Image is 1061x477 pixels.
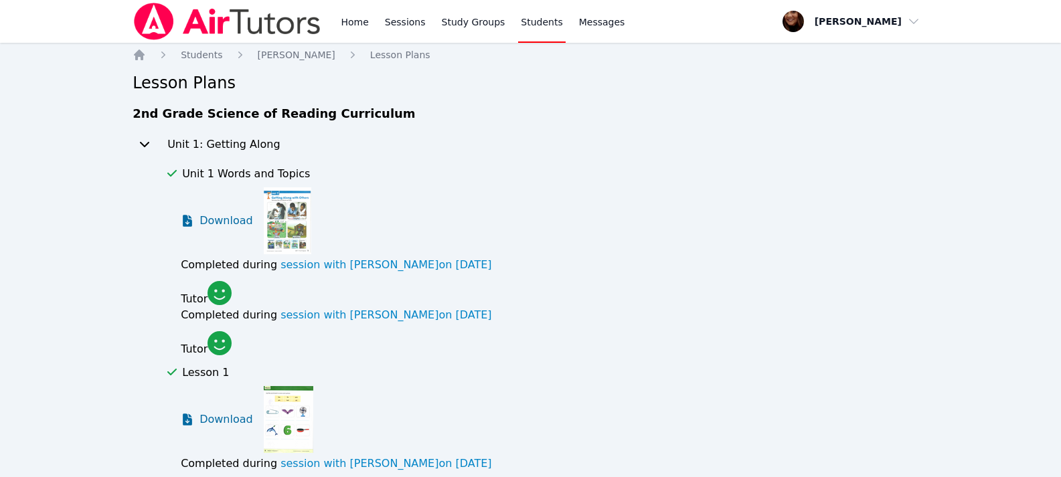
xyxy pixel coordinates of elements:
[258,50,335,60] span: [PERSON_NAME]
[258,48,335,62] a: [PERSON_NAME]
[280,257,491,273] a: session with [PERSON_NAME]on [DATE]
[199,411,253,427] span: Download
[181,48,222,62] a: Students
[182,366,229,379] span: Lesson 1
[181,187,253,254] a: Download
[133,104,928,123] h3: 2nd Grade Science of Reading Curriculum
[370,48,430,62] a: Lesson Plans
[133,3,322,40] img: Air Tutors
[280,307,491,323] a: session with [PERSON_NAME]on [DATE]
[280,456,491,472] a: session with [PERSON_NAME]on [DATE]
[181,457,491,470] span: Completed during
[133,72,928,94] h2: Lesson Plans
[370,50,430,60] span: Lesson Plans
[133,48,928,62] nav: Breadcrumb
[199,213,253,229] span: Download
[181,50,222,60] span: Students
[167,136,280,153] h2: Unit 1: Getting Along
[181,386,253,453] a: Download
[181,292,208,305] span: Tutor
[264,187,311,254] img: Unit 1 Words and Topics
[181,342,208,355] span: Tutor
[181,308,491,321] span: Completed during
[264,386,313,453] img: Lesson 1
[182,167,310,180] span: Unit 1 Words and Topics
[579,15,625,29] span: Messages
[181,258,491,271] span: Completed during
